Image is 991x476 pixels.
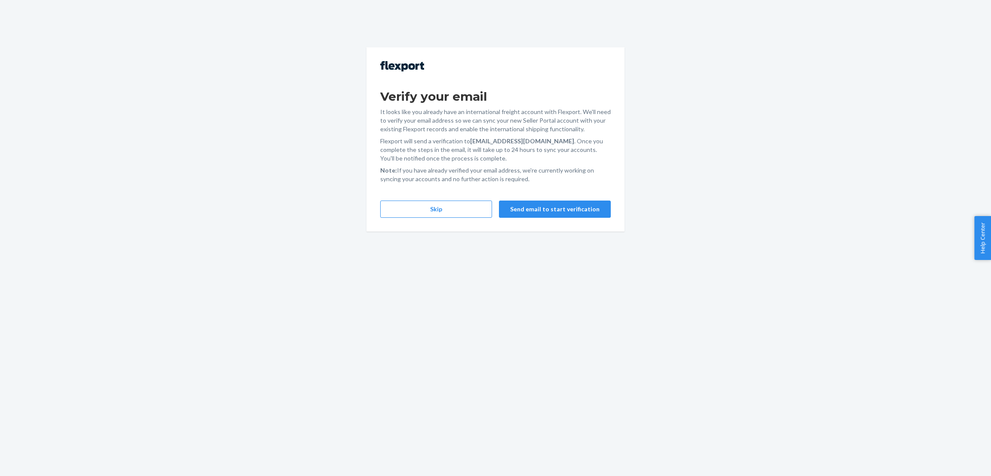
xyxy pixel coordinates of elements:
button: Skip [380,201,492,218]
strong: Note: [380,167,397,174]
button: Send email to start verification [499,201,611,218]
h1: Verify your email [380,89,611,104]
p: If you have already verified your email address, we're currently working on syncing your accounts... [380,166,611,183]
p: Flexport will send a verification to . Once you complete the steps in the email, it will take up ... [380,137,611,163]
img: Flexport logo [380,61,424,71]
button: Help Center [974,216,991,260]
strong: [EMAIL_ADDRESS][DOMAIN_NAME] [470,137,574,145]
p: It looks like you already have an international freight account with Flexport. We'll need to veri... [380,108,611,133]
